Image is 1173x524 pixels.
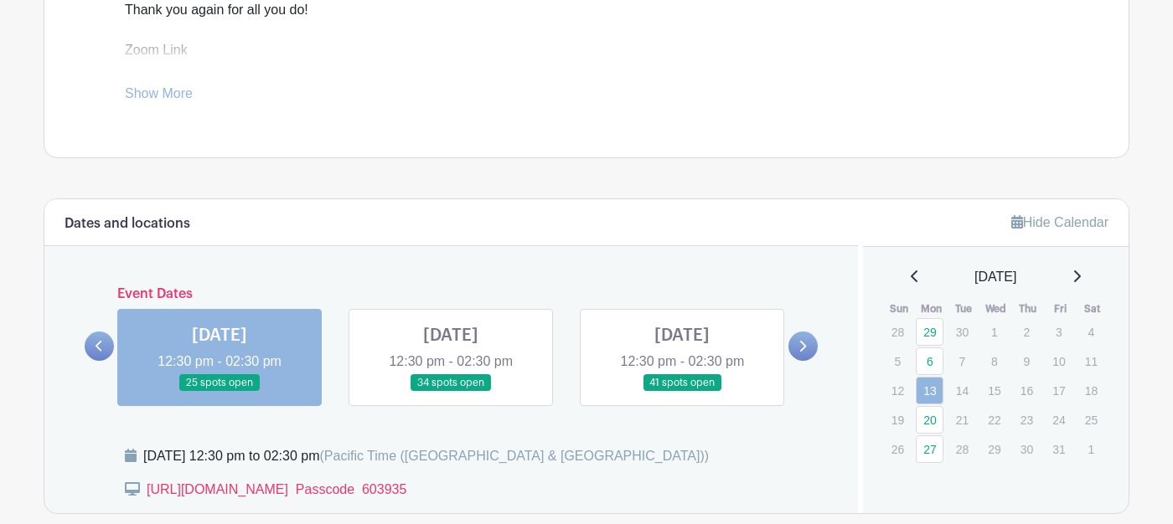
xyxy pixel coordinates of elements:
[980,319,1008,345] p: 1
[974,267,1016,287] span: [DATE]
[916,435,943,463] a: 27
[1044,301,1077,317] th: Fri
[1077,301,1109,317] th: Sat
[1013,436,1041,462] p: 30
[1045,436,1072,462] p: 31
[948,348,976,374] p: 7
[1077,436,1105,462] p: 1
[884,436,912,462] p: 26
[980,436,1008,462] p: 29
[1013,319,1041,345] p: 2
[884,348,912,374] p: 5
[319,449,709,463] span: (Pacific Time ([GEOGRAPHIC_DATA] & [GEOGRAPHIC_DATA]))
[1045,378,1072,403] p: 17
[980,348,1008,374] p: 8
[948,319,976,345] p: 30
[884,378,912,403] p: 12
[125,86,193,107] a: Show More
[948,436,976,462] p: 28
[1045,407,1072,433] p: 24
[125,63,266,77] a: [URL][DOMAIN_NAME]
[1013,378,1041,403] p: 16
[1012,301,1045,317] th: Thu
[916,406,943,434] a: 20
[948,407,976,433] p: 21
[1013,407,1041,433] p: 23
[884,407,912,433] p: 19
[883,301,916,317] th: Sun
[980,378,1008,403] p: 15
[114,286,788,302] h6: Event Dates
[979,301,1012,317] th: Wed
[1011,215,1108,229] a: Hide Calendar
[1013,348,1041,374] p: 9
[1077,407,1105,433] p: 25
[147,482,406,496] a: [URL][DOMAIN_NAME] Passcode 603935
[915,301,948,317] th: Mon
[916,318,943,346] a: 29
[980,407,1008,433] p: 22
[948,378,976,403] p: 14
[1077,378,1105,403] p: 18
[884,319,912,345] p: 28
[1045,348,1072,374] p: 10
[1077,348,1105,374] p: 11
[1045,319,1072,345] p: 3
[948,301,980,317] th: Tue
[916,377,943,404] a: 13
[1077,319,1105,345] p: 4
[916,347,943,375] a: 6
[65,216,190,232] h6: Dates and locations
[143,446,709,466] div: [DATE] 12:30 pm to 02:30 pm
